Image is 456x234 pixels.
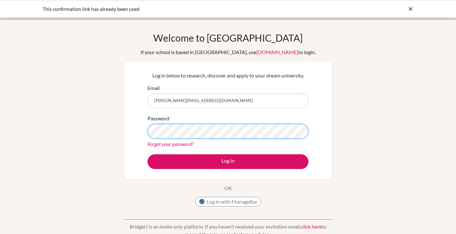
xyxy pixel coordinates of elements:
label: Email [148,84,160,92]
a: [DOMAIN_NAME] [256,49,298,55]
h1: Welcome to [GEOGRAPHIC_DATA] [153,32,303,44]
label: Password [148,115,169,122]
a: Forgot your password? [148,141,194,147]
p: OR [224,184,232,192]
button: Log in with ManageBac [195,197,261,206]
div: If your school is based in [GEOGRAPHIC_DATA], use to login. [140,48,316,56]
p: Log in below to research, discover and apply to your dream university. [148,72,308,79]
button: Log in [148,154,308,169]
a: click here [301,223,322,230]
div: This confirmation link has already been used [43,5,318,13]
